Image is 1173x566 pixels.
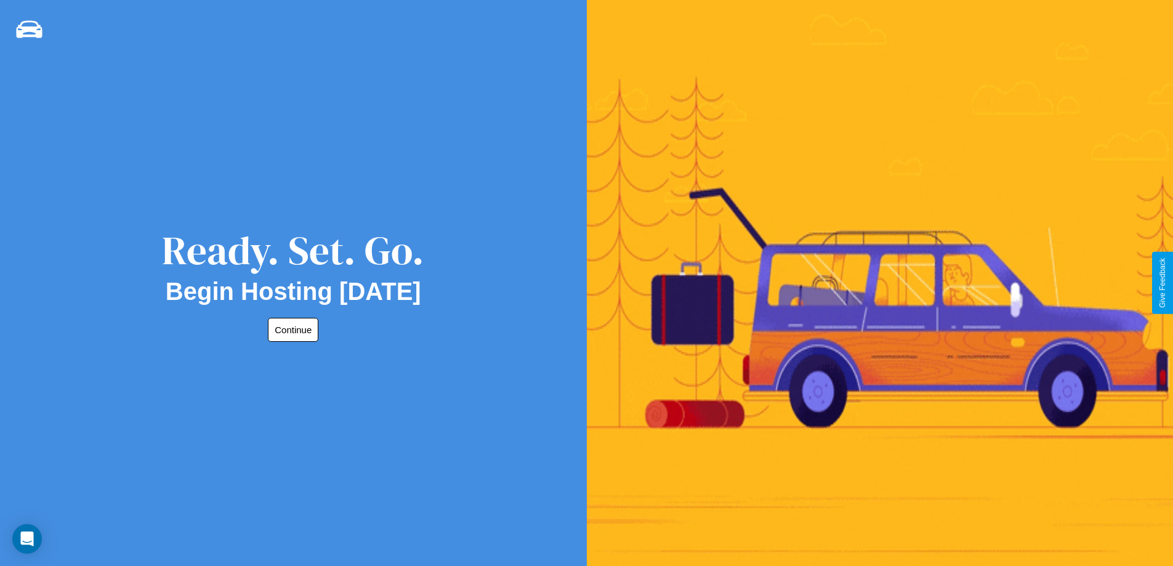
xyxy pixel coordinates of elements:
div: Give Feedback [1158,258,1167,308]
div: Ready. Set. Go. [162,223,424,278]
div: Open Intercom Messenger [12,524,42,554]
button: Continue [268,318,318,342]
h2: Begin Hosting [DATE] [166,278,421,305]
